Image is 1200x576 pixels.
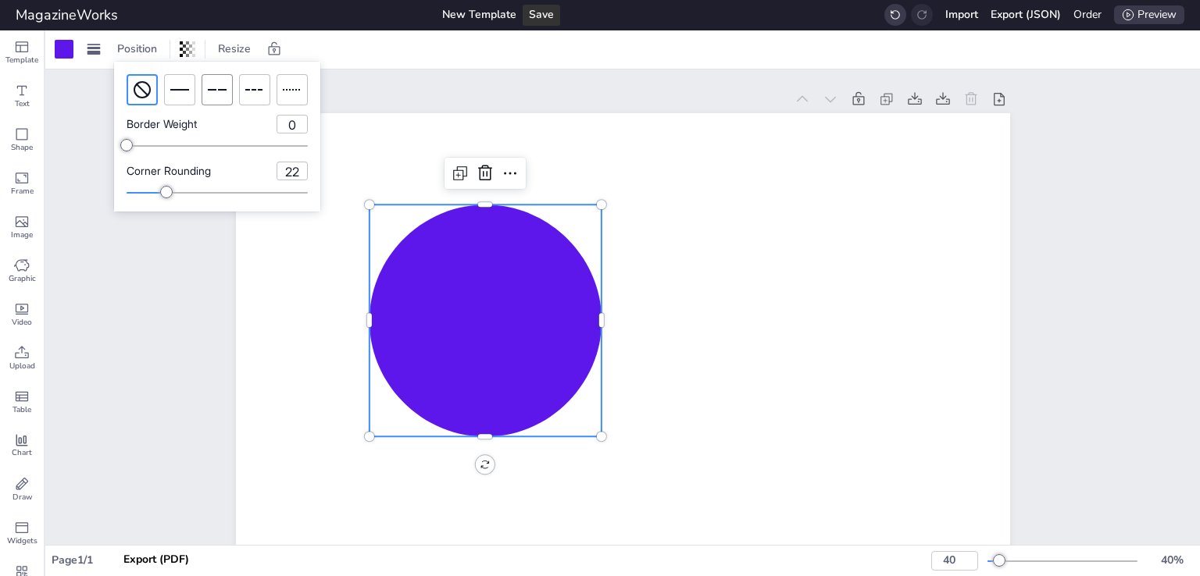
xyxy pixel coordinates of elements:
[945,6,978,23] div: Import
[114,41,160,58] span: Position
[16,4,118,27] div: MagazineWorks
[442,6,516,23] div: New Template
[1073,7,1102,22] a: Order
[1114,5,1184,24] div: Preview
[12,492,32,503] span: Draw
[11,186,34,197] span: Frame
[9,361,35,372] span: Upload
[236,91,785,108] div: Page 1
[127,116,264,133] div: Border Weight
[991,6,1061,23] div: Export (JSON)
[11,142,33,153] span: Shape
[1153,552,1191,569] div: 40 %
[12,447,32,458] span: Chart
[12,317,32,328] span: Video
[931,551,978,570] input: Enter zoom percentage (1-500)
[11,229,33,240] span: Image
[215,41,254,58] span: Resize
[12,404,31,415] span: Table
[15,98,30,109] span: Text
[5,55,38,66] span: Template
[7,535,37,546] span: Widgets
[52,552,512,569] div: Page 1 / 1
[127,162,264,180] div: Corner Rounding
[123,551,189,568] div: Export (PDF)
[523,5,560,25] div: Save
[9,273,36,284] span: Graphic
